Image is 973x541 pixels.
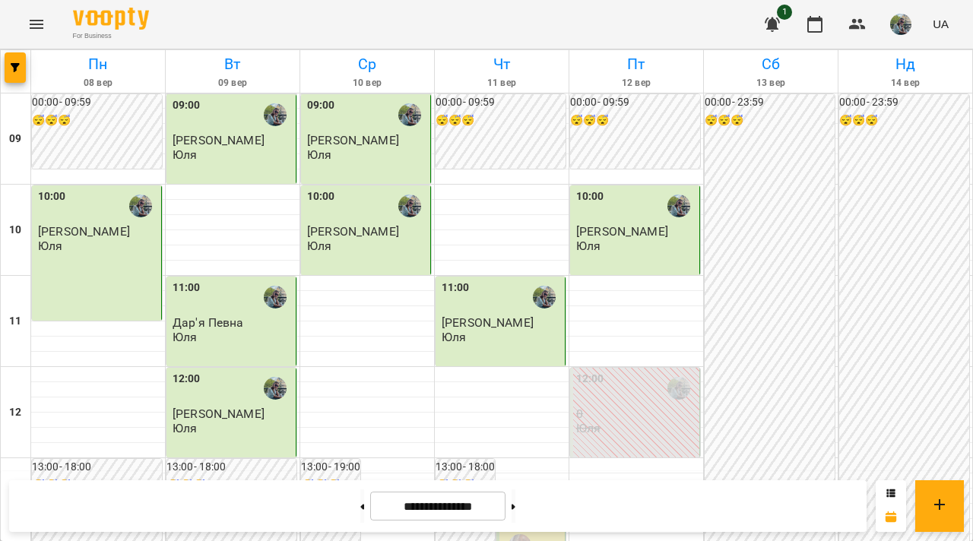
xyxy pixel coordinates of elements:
img: Юля [129,195,152,217]
span: [PERSON_NAME] [307,133,399,147]
p: Юля [576,422,601,435]
span: [PERSON_NAME] [173,133,265,147]
h6: 😴😴😴 [32,112,162,129]
img: Юля [264,103,287,126]
h6: Вт [168,52,297,76]
label: 11:00 [173,280,201,296]
h6: 12 вер [572,76,701,90]
img: Voopty Logo [73,8,149,30]
label: 12:00 [576,371,604,388]
span: [PERSON_NAME] [442,315,534,330]
span: [PERSON_NAME] [576,224,668,239]
h6: 13:00 - 18:00 [32,459,162,476]
h6: 😴😴😴 [570,112,700,129]
span: [PERSON_NAME] [307,224,399,239]
img: Юля [533,286,556,308]
img: Юля [264,286,287,308]
p: Юля [442,331,466,343]
label: 10:00 [307,188,335,205]
img: Юля [398,195,421,217]
img: Юля [264,377,287,400]
p: Юля [173,331,197,343]
h6: 00:00 - 09:59 [570,94,700,111]
span: Дар'я Певна [173,315,244,330]
h6: 13:00 - 18:00 [166,459,296,476]
h6: 10 вер [303,76,432,90]
label: 09:00 [173,97,201,114]
button: UA [927,10,955,38]
h6: 13:00 - 19:00 [301,459,360,476]
h6: Пт [572,52,701,76]
h6: Ср [303,52,432,76]
h6: 00:00 - 09:59 [436,94,566,111]
label: 11:00 [442,280,470,296]
p: Юля [173,422,197,435]
h6: 00:00 - 23:59 [705,94,835,111]
span: [PERSON_NAME] [173,407,265,421]
label: 09:00 [307,97,335,114]
h6: 14 вер [841,76,970,90]
h6: 08 вер [33,76,163,90]
h6: 😴😴😴 [436,112,566,129]
label: 10:00 [38,188,66,205]
h6: 12 [9,404,21,421]
h6: 😴😴😴 [705,112,835,129]
label: 12:00 [173,371,201,388]
h6: 00:00 - 23:59 [839,94,969,111]
h6: 11 вер [437,76,566,90]
p: Юля [307,239,331,252]
img: Юля [667,195,690,217]
span: 1 [777,5,792,20]
img: c71655888622cca4d40d307121b662d7.jpeg [890,14,911,35]
p: Юля [173,148,197,161]
h6: 09 [9,131,21,147]
h6: Нд [841,52,970,76]
h6: Пн [33,52,163,76]
p: Юля [307,148,331,161]
span: UA [933,16,949,32]
p: Юля [38,239,62,252]
label: 10:00 [576,188,604,205]
span: [PERSON_NAME] [38,224,130,239]
h6: 09 вер [168,76,297,90]
span: For Business [73,31,149,41]
p: 0 [576,407,696,420]
img: Юля [398,103,421,126]
h6: 10 [9,222,21,239]
h6: 13 вер [706,76,835,90]
h6: Сб [706,52,835,76]
img: Юля [667,377,690,400]
h6: 00:00 - 09:59 [32,94,162,111]
p: Юля [576,239,601,252]
h6: 13:00 - 18:00 [436,459,495,476]
button: Menu [18,6,55,43]
h6: 11 [9,313,21,330]
h6: Чт [437,52,566,76]
h6: 😴😴😴 [839,112,969,129]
